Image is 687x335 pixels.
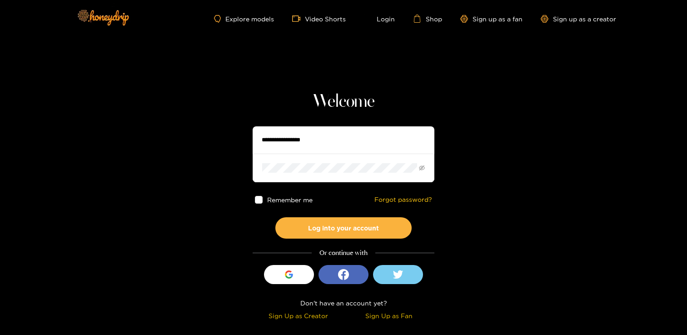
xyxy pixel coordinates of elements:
[214,15,274,23] a: Explore models
[253,91,434,113] h1: Welcome
[255,310,341,321] div: Sign Up as Creator
[374,196,432,204] a: Forgot password?
[460,15,523,23] a: Sign up as a fan
[292,15,346,23] a: Video Shorts
[275,217,412,239] button: Log into your account
[346,310,432,321] div: Sign Up as Fan
[419,165,425,171] span: eye-invisible
[413,15,442,23] a: Shop
[253,298,434,308] div: Don't have an account yet?
[253,248,434,258] div: Or continue with
[364,15,395,23] a: Login
[292,15,305,23] span: video-camera
[541,15,616,23] a: Sign up as a creator
[267,196,313,203] span: Remember me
